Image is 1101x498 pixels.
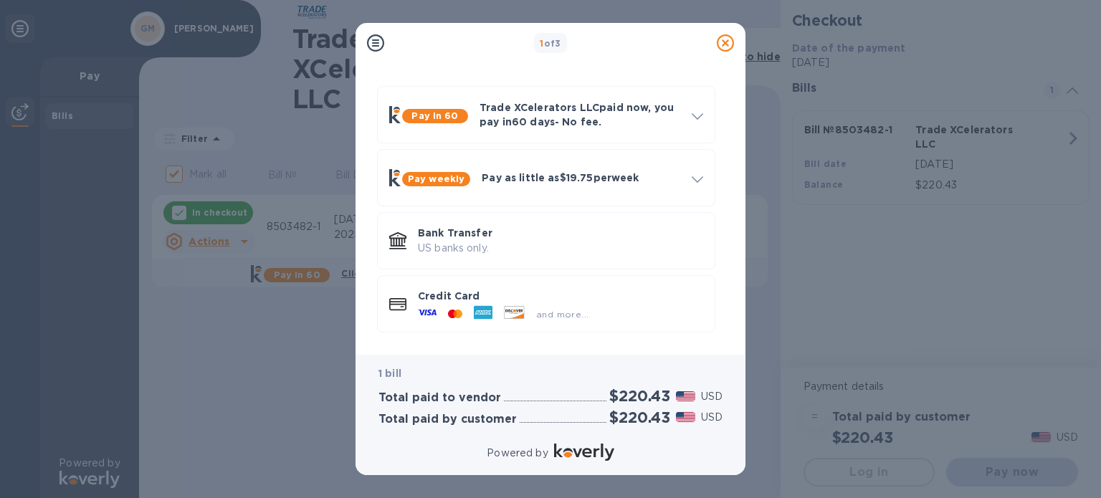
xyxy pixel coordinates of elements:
[411,110,458,121] b: Pay in 60
[418,226,703,240] p: Bank Transfer
[554,444,614,461] img: Logo
[701,389,723,404] p: USD
[378,391,501,405] h3: Total paid to vendor
[408,173,464,184] b: Pay weekly
[609,387,670,405] h2: $220.43
[480,100,680,129] p: Trade XCelerators LLC paid now, you pay in 60 days - No fee.
[609,408,670,426] h2: $220.43
[701,410,723,425] p: USD
[378,368,401,379] b: 1 bill
[487,446,548,461] p: Powered by
[676,391,695,401] img: USD
[378,413,517,426] h3: Total paid by customer
[418,289,703,303] p: Credit Card
[540,38,561,49] b: of 3
[482,171,680,185] p: Pay as little as $19.75 per week
[540,38,543,49] span: 1
[676,412,695,422] img: USD
[536,309,588,320] span: and more...
[418,241,703,256] p: US banks only.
